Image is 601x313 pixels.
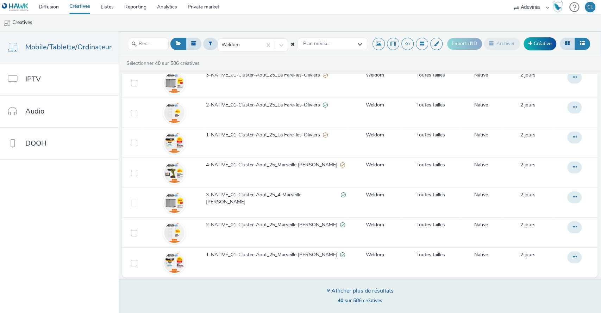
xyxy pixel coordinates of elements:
div: Valide [323,102,328,109]
a: 2-NATIVE_01-Cluster-Aout_25_Marseille [PERSON_NAME]Valide [206,221,349,232]
a: Native [474,191,488,198]
button: Grille [560,38,575,50]
div: CL [587,2,593,12]
span: 4-NATIVE_01-Cluster-Aout_25_Marseille [PERSON_NAME] [206,161,340,168]
a: Native [474,102,488,109]
a: Toutes tailles [416,131,445,139]
button: Liste [575,38,590,50]
a: Weldom [366,191,384,198]
div: Valide [340,191,345,199]
img: 459581ff-6233-4bf9-85ef-b7e101f43bad.png [164,162,184,183]
strong: 40 [338,297,343,304]
a: Weldom [366,102,384,109]
div: Afficher plus de résultats [326,287,394,295]
a: Native [474,72,488,79]
a: Native [474,131,488,139]
a: Native [474,221,488,228]
span: 2 jours [520,161,536,168]
button: Export d'ID [447,38,482,49]
a: 25 août 2025, 10:19 [520,161,536,168]
a: Hawk Academy [552,1,566,13]
img: 252998b8-78b6-456e-aca3-455680b0a6dd.png [164,222,184,243]
a: Toutes tailles [416,72,445,79]
img: Hawk Academy [552,1,563,13]
a: Native [474,161,488,168]
a: Toutes tailles [416,251,445,258]
a: Toutes tailles [416,102,445,109]
a: 3-NATIVE_01-Cluster-Aout_25_La Fare-les-OliviersPartiellement valide [206,72,349,82]
a: Toutes tailles [416,221,445,228]
span: 2 jours [520,131,536,138]
a: Toutes tailles [416,161,445,168]
span: IPTV [25,74,41,84]
a: Weldom [366,221,384,228]
div: Partiellement valide [323,72,328,79]
a: 25 août 2025, 10:22 [520,131,536,139]
span: 2 jours [520,221,536,228]
strong: 40 [155,60,161,67]
a: 25 août 2025, 10:21 [520,221,536,228]
img: 59297568-d4b3-4a63-823b-4b589ca8d221.png [164,73,184,93]
a: Sélectionner sur 586 créatives [126,60,202,67]
a: 2-NATIVE_01-Cluster-Aout_25_La Fare-les-OliviersValide [206,102,349,112]
div: Valide [340,221,345,229]
a: Weldom [366,131,384,139]
span: 3-NATIVE_01-Cluster-Aout_25_4-Marseille [PERSON_NAME] [206,191,341,206]
img: d215f65b-ba9d-4fa8-a4b8-defcdd7dcb31.png [164,252,184,273]
span: sur 586 créatives [338,297,382,304]
span: Mobile/Tablette/Ordinateur [25,42,112,52]
span: 2 jours [520,251,536,258]
span: 2-NATIVE_01-Cluster-Aout_25_Marseille [PERSON_NAME] [206,221,340,228]
a: Toutes tailles [416,191,445,198]
img: a755b970-3435-494f-a3c5-06bd591617c3.png [164,133,184,153]
a: Weldom [366,251,384,258]
a: Weldom [366,161,384,168]
a: 25 août 2025, 10:23 [520,72,536,79]
span: 1-NATIVE_01-Cluster-Aout_25_La Fare-les-Oliviers [206,131,323,139]
span: 1-NATIVE_01-Cluster-Aout_25_Marseille [PERSON_NAME] [206,251,340,258]
span: 2 jours [520,191,536,198]
img: a6f17384-2445-46a6-88f3-3c6a6d852d31.png [164,103,184,123]
div: Valide [340,251,345,259]
span: 3-NATIVE_01-Cluster-Aout_25_La Fare-les-Oliviers [206,72,323,79]
div: Partiellement valide [340,161,345,169]
img: mobile [4,19,11,26]
a: 4-NATIVE_01-Cluster-Aout_25_Marseille [PERSON_NAME]Partiellement valide [206,161,349,172]
a: Native [474,251,488,258]
span: 2 jours [520,102,536,108]
a: 1-NATIVE_01-Cluster-Aout_25_La Fare-les-OliviersPartiellement valide [206,131,349,142]
span: Audio [25,106,44,116]
a: Weldom [366,72,384,79]
img: 0fc82fc3-f789-45d3-94ab-e618e20dc51d.png [164,192,184,213]
a: 1-NATIVE_01-Cluster-Aout_25_Marseille [PERSON_NAME]Valide [206,251,349,262]
span: 2-NATIVE_01-Cluster-Aout_25_La Fare-les-Oliviers [206,102,323,109]
a: 25 août 2025, 10:23 [520,102,536,109]
a: 25 août 2025, 10:18 [520,191,536,198]
div: Partiellement valide [323,131,328,139]
input: Rechercher... [128,38,169,50]
span: Plan média... [303,41,330,47]
a: 3-NATIVE_01-Cluster-Aout_25_4-Marseille [PERSON_NAME]Valide [206,191,349,209]
a: 25 août 2025, 10:21 [520,251,536,258]
a: Créative [524,37,556,50]
button: Archiver [484,38,520,50]
span: DOOH [25,138,46,148]
img: undefined Logo [2,3,29,12]
span: 2 jours [520,72,536,78]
